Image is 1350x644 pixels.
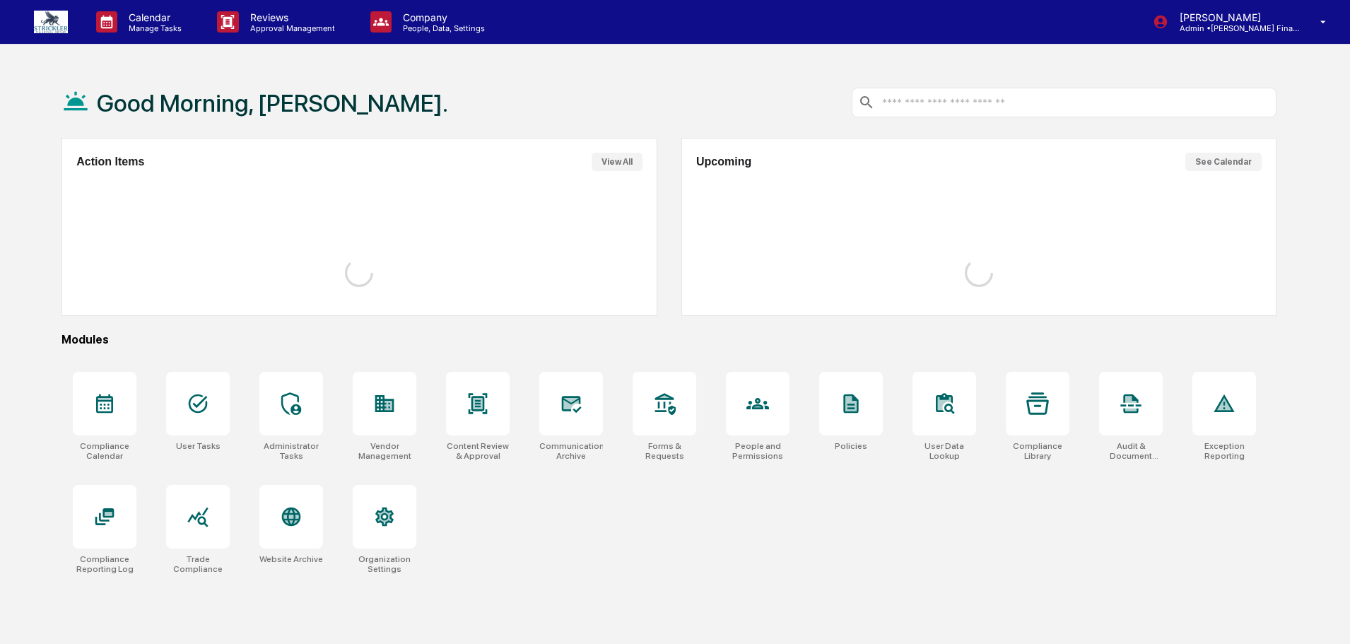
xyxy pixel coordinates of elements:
[176,441,221,451] div: User Tasks
[353,441,416,461] div: Vendor Management
[239,11,342,23] p: Reviews
[1168,11,1300,23] p: [PERSON_NAME]
[1192,441,1256,461] div: Exception Reporting
[696,156,751,168] h2: Upcoming
[259,441,323,461] div: Administrator Tasks
[117,11,189,23] p: Calendar
[97,89,448,117] h1: Good Morning, [PERSON_NAME].
[392,23,492,33] p: People, Data, Settings
[117,23,189,33] p: Manage Tasks
[912,441,976,461] div: User Data Lookup
[73,554,136,574] div: Compliance Reporting Log
[34,11,68,33] img: logo
[633,441,696,461] div: Forms & Requests
[592,153,642,171] button: View All
[835,441,867,451] div: Policies
[726,441,790,461] div: People and Permissions
[76,156,144,168] h2: Action Items
[61,333,1276,346] div: Modules
[353,554,416,574] div: Organization Settings
[166,554,230,574] div: Trade Compliance
[239,23,342,33] p: Approval Management
[392,11,492,23] p: Company
[446,441,510,461] div: Content Review & Approval
[1099,441,1163,461] div: Audit & Document Logs
[1168,23,1300,33] p: Admin • [PERSON_NAME] Financial Group
[73,441,136,461] div: Compliance Calendar
[539,441,603,461] div: Communications Archive
[1185,153,1262,171] button: See Calendar
[259,554,323,564] div: Website Archive
[1006,441,1069,461] div: Compliance Library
